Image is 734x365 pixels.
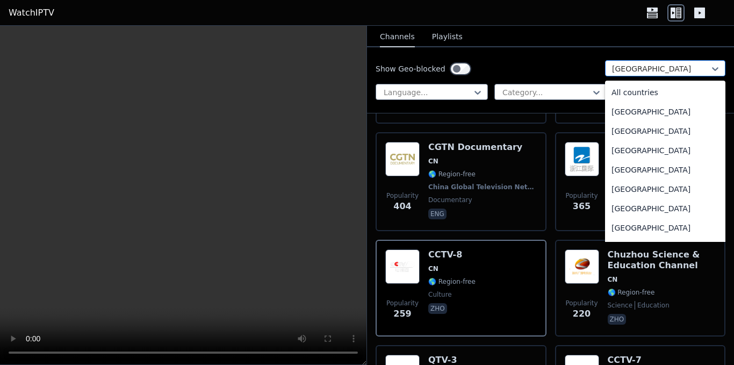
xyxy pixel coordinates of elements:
p: zho [428,303,447,314]
span: 404 [393,200,411,213]
h6: Chuzhou Science & Education Channel [608,249,716,271]
p: eng [428,209,447,219]
div: Aruba [605,238,725,257]
button: Channels [380,27,415,47]
span: Popularity [565,299,598,307]
span: education [635,301,670,310]
h6: CCTV-8 [428,249,476,260]
div: All countries [605,83,725,102]
img: Chuzhou Science & Education Channel [565,249,599,284]
div: [GEOGRAPHIC_DATA] [605,199,725,218]
span: Popularity [565,191,598,200]
span: science [608,301,633,310]
span: culture [428,290,452,299]
div: [GEOGRAPHIC_DATA] [605,121,725,141]
div: [GEOGRAPHIC_DATA] [605,102,725,121]
span: Popularity [386,191,419,200]
span: CN [428,157,438,166]
span: China Global Television Network [428,183,535,191]
img: CCTV-8 [385,249,420,284]
div: [GEOGRAPHIC_DATA] [605,160,725,180]
span: 🌎 Region-free [608,288,655,297]
button: Playlists [432,27,463,47]
span: CN [428,264,438,273]
a: WatchIPTV [9,6,54,19]
div: [GEOGRAPHIC_DATA] [605,180,725,199]
span: 🌎 Region-free [428,277,476,286]
span: 259 [393,307,411,320]
label: Show Geo-blocked [376,63,445,74]
span: 365 [573,200,591,213]
div: [GEOGRAPHIC_DATA] [605,218,725,238]
span: Popularity [386,299,419,307]
span: 🌎 Region-free [428,170,476,178]
h6: CGTN Documentary [428,142,537,153]
span: 220 [573,307,591,320]
div: [GEOGRAPHIC_DATA] [605,141,725,160]
p: zho [608,314,627,325]
span: documentary [428,196,472,204]
img: CGTN Documentary [385,142,420,176]
span: CN [608,275,618,284]
img: Zhejiang International Channel [565,142,599,176]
